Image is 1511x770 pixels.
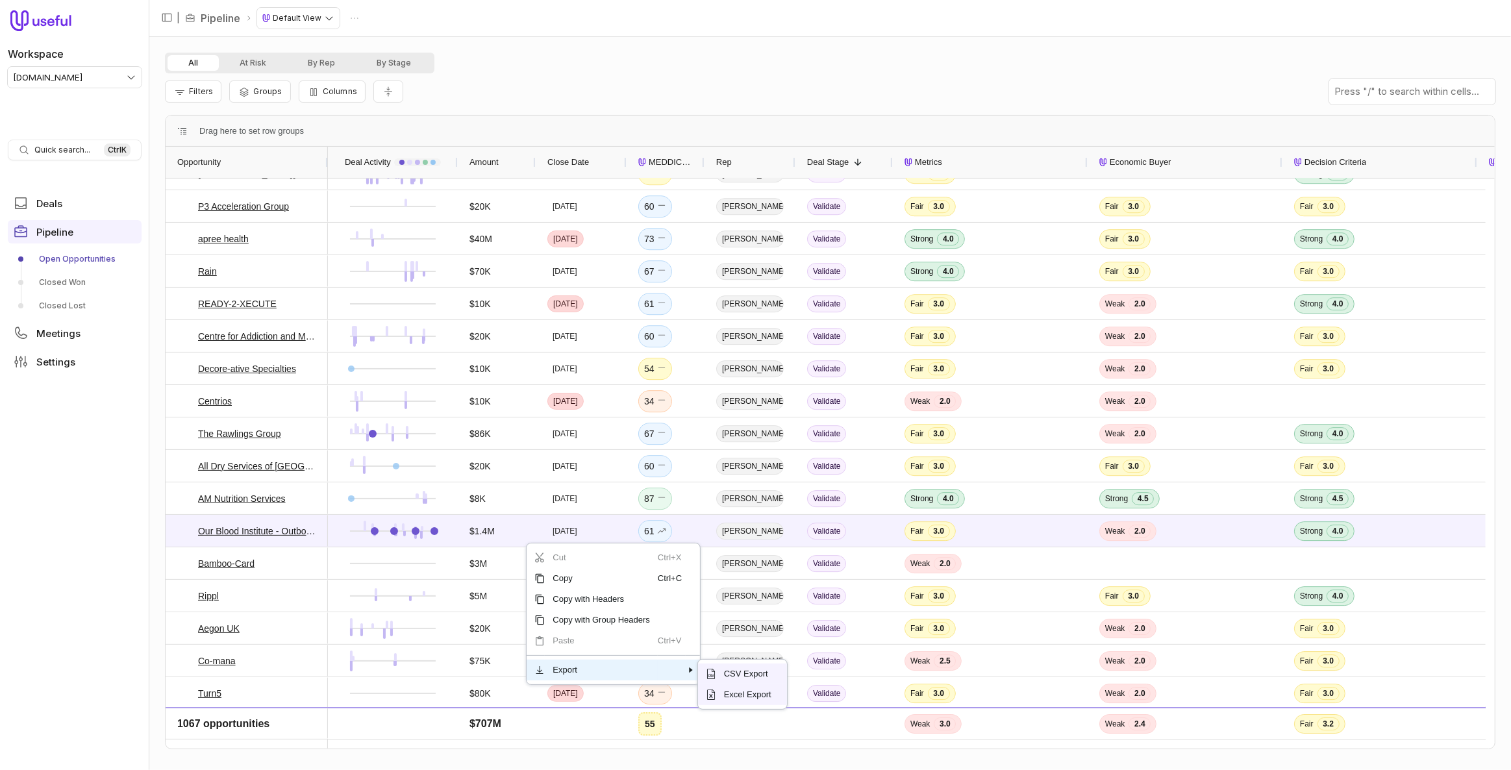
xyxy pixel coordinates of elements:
span: Export [545,660,658,680]
span: 4.0 [937,719,959,732]
span: No change [657,329,666,344]
time: [DATE] [553,331,577,342]
span: 4.0 [1327,427,1349,440]
div: $10K [469,718,491,734]
button: Collapse sidebar [157,8,177,27]
span: Weak [1105,428,1125,439]
span: Close Date [547,155,589,170]
span: 2.0 [1129,525,1151,538]
div: $5M [469,588,487,604]
time: [DATE] [553,396,578,406]
span: Fair [910,688,924,699]
span: Weak [910,558,930,569]
time: [DATE] [553,526,577,536]
a: Co-mana [198,653,236,669]
span: Validate [807,652,846,669]
div: 60 [644,329,666,344]
span: Validate [807,458,846,475]
button: At Risk [219,55,287,71]
span: Fair [1300,266,1314,277]
span: Paste [545,630,658,651]
span: [PERSON_NAME] [716,620,784,637]
span: 3.0 [928,297,950,310]
span: Weak [1105,623,1125,634]
span: 3.0 [928,590,950,602]
span: Validate [807,263,846,280]
span: Pipeline [36,227,73,237]
a: The Restoration Group [198,718,290,734]
div: 73 [644,231,666,247]
span: Excel Export [716,684,779,705]
span: [PERSON_NAME] [716,295,784,312]
div: 34 [644,393,666,409]
a: Our Blood Institute - Outbound [198,523,316,539]
div: $20K [469,458,491,474]
span: Weak [1105,656,1125,666]
span: Copy [545,568,658,589]
span: 3.0 [1317,265,1340,278]
span: Weak [910,656,930,666]
span: 2.0 [1129,297,1151,310]
span: Meetings [36,329,81,338]
span: Validate [807,490,846,507]
span: Strong [1300,428,1323,439]
span: 3.0 [928,622,950,635]
div: $80K [469,686,491,701]
span: Fair [1105,266,1119,277]
div: Decision Criteria [1294,147,1466,178]
span: Validate [807,555,846,572]
span: Fair [1300,623,1314,634]
span: Filters [189,86,213,96]
span: Fair [1300,201,1314,212]
a: The Rawlings Group [198,426,281,441]
span: [PERSON_NAME] [716,717,784,734]
span: 4.0 [1327,232,1349,245]
time: [DATE] [553,461,577,471]
div: 34 [644,686,666,701]
span: Weak [1105,396,1125,406]
button: All [168,55,219,71]
span: Decision Criteria [1305,155,1366,170]
span: Fair [1300,461,1314,471]
span: Weak [1105,526,1125,536]
span: Strong [910,721,933,731]
a: P3 Acceleration Group [198,199,289,214]
span: [PERSON_NAME] [716,555,784,572]
span: Deal Activity [345,155,391,170]
span: Copy with Group Headers [545,610,658,630]
span: Fair [1105,234,1119,244]
span: No change [657,393,666,409]
div: Metrics [905,147,1076,178]
button: Collapse all rows [373,81,403,103]
span: 4.0 [937,492,959,505]
div: $8K [469,491,486,506]
a: Pipeline [8,220,142,243]
span: Fair [910,364,924,374]
div: $75K [469,653,491,669]
div: $10K [469,361,491,377]
span: 2.0 [934,557,956,570]
span: 2.0 [1129,719,1151,732]
span: 3.0 [1123,265,1145,278]
span: Weak [910,396,930,406]
span: Amount [469,155,499,170]
span: Fair [1300,364,1314,374]
span: 4.0 [937,232,959,245]
span: Fair [1300,656,1314,666]
a: Rippl [198,588,219,604]
time: [DATE] [553,234,578,244]
span: Weak [1105,364,1125,374]
span: 4.0 [1327,525,1349,538]
span: Drag here to set row groups [199,123,304,139]
span: Validate [807,425,846,442]
div: $3M [469,556,487,571]
div: $86K [469,426,491,441]
span: Validate [807,295,846,312]
span: 3.0 [928,460,950,473]
time: [DATE] [553,428,577,439]
span: Settings [36,357,75,367]
span: Metrics [915,155,942,170]
span: Fair [1105,201,1119,212]
span: 3.5 [1337,719,1359,732]
span: [PERSON_NAME] [716,588,784,604]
